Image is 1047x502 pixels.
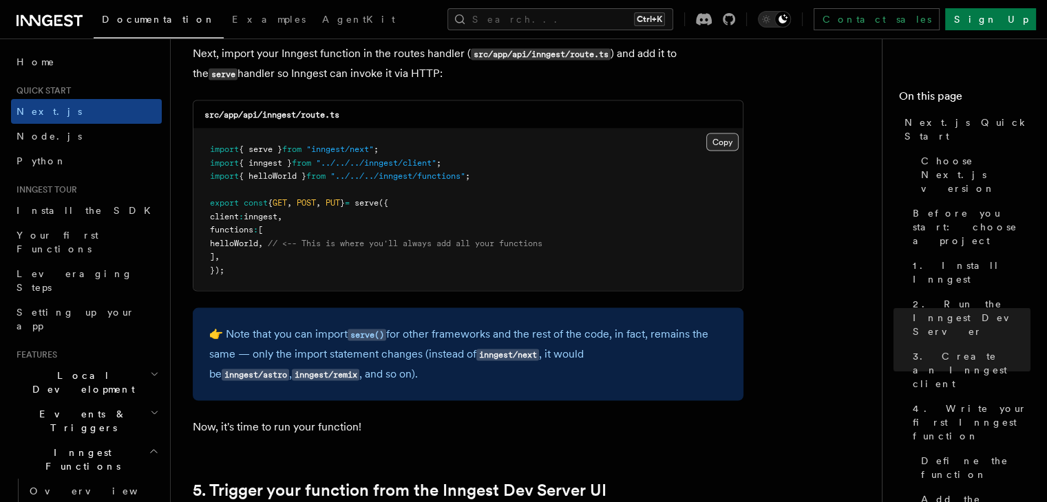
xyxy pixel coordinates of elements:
p: Now, it's time to run your function! [193,417,743,437]
a: 5. Trigger your function from the Inngest Dev Server UI [193,481,606,500]
span: , [215,252,220,261]
span: { serve } [239,144,282,154]
span: ; [436,158,441,168]
span: AgentKit [322,14,395,25]
code: inngest/next [476,349,539,361]
span: import [210,171,239,181]
span: }); [210,265,224,275]
span: functions [210,225,253,234]
a: Python [11,149,162,173]
span: 1. Install Inngest [913,259,1030,286]
span: Overview [30,485,171,496]
span: // <-- This is where you'll always add all your functions [268,239,542,248]
span: , [258,239,263,248]
span: 3. Create an Inngest client [913,349,1030,391]
button: Toggle dark mode [758,11,791,28]
span: Features [11,349,57,360]
span: from [306,171,326,181]
span: 2. Run the Inngest Dev Server [913,297,1030,338]
span: inngest [244,212,277,221]
span: ] [210,252,215,261]
p: 👉 Note that you can import for other frameworks and the rest of the code, in fact, remains the sa... [209,325,727,384]
span: "inngest/next" [306,144,374,154]
span: : [239,212,244,221]
span: Your first Functions [17,230,98,254]
span: : [253,225,258,234]
button: Search...Ctrl+K [447,8,673,30]
a: Install the SDK [11,198,162,223]
span: } [340,198,345,208]
span: "../../../inngest/client" [316,158,436,168]
a: Before you start: choose a project [907,201,1030,253]
kbd: Ctrl+K [634,12,665,26]
span: GET [273,198,287,208]
code: serve [209,69,237,80]
span: Documentation [102,14,215,25]
span: import [210,158,239,168]
span: Python [17,155,67,166]
a: 1. Install Inngest [907,253,1030,292]
code: src/app/api/inngest/route.ts [471,49,611,61]
p: Next, import your Inngest function in the routes handler ( ) and add it to the handler so Inngest... [193,44,743,84]
span: Define the function [921,454,1030,481]
a: 2. Run the Inngest Dev Server [907,292,1030,344]
span: { helloWorld } [239,171,306,181]
span: Quick start [11,85,71,96]
span: Inngest tour [11,184,77,195]
span: helloWorld [210,239,258,248]
span: , [316,198,321,208]
a: Setting up your app [11,300,162,338]
a: Examples [224,4,314,37]
span: export [210,198,239,208]
a: Home [11,50,162,74]
span: [ [258,225,263,234]
span: 4. Write your first Inngest function [913,402,1030,443]
span: , [287,198,292,208]
a: 4. Write your first Inngest function [907,396,1030,448]
a: Next.js Quick Start [899,110,1030,149]
button: Events & Triggers [11,402,162,440]
a: Documentation [94,4,224,39]
span: serve [355,198,379,208]
span: from [282,144,302,154]
a: AgentKit [314,4,403,37]
span: = [345,198,350,208]
code: inngest/astro [222,369,289,381]
a: Your first Functions [11,223,162,261]
code: serve() [348,329,386,341]
span: "../../../inngest/functions" [330,171,465,181]
a: 3. Create an Inngest client [907,344,1030,396]
a: Next.js [11,99,162,124]
span: client [210,212,239,221]
span: Examples [232,14,306,25]
span: Before you start: choose a project [913,206,1030,248]
a: Leveraging Steps [11,261,162,300]
a: serve() [348,327,386,340]
span: Local Development [11,369,150,396]
span: from [292,158,311,168]
a: Sign Up [945,8,1036,30]
span: Choose Next.js version [921,154,1030,195]
span: Events & Triggers [11,407,150,435]
a: Choose Next.js version [916,149,1030,201]
button: Copy [706,133,739,151]
code: inngest/remix [292,369,359,381]
a: Node.js [11,124,162,149]
span: Leveraging Steps [17,268,133,293]
span: Setting up your app [17,307,135,331]
span: Inngest Functions [11,446,149,473]
a: Contact sales [814,8,940,30]
span: Node.js [17,131,82,142]
span: { [268,198,273,208]
span: const [244,198,268,208]
span: , [277,212,282,221]
a: Define the function [916,448,1030,487]
span: Next.js Quick Start [905,116,1030,143]
span: POST [297,198,316,208]
span: ({ [379,198,388,208]
h4: On this page [899,88,1030,110]
span: ; [465,171,470,181]
span: PUT [326,198,340,208]
span: Home [17,55,55,69]
span: Install the SDK [17,205,159,216]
